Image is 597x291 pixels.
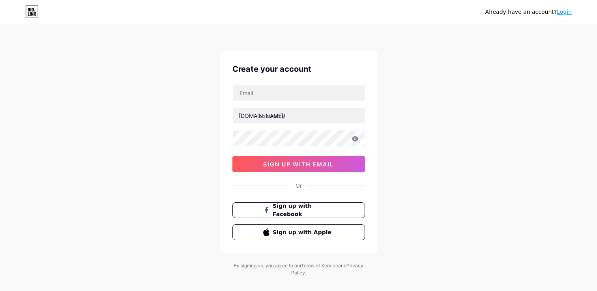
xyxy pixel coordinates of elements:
button: sign up with email [232,156,365,172]
span: Sign up with Apple [273,228,334,237]
span: sign up with email [263,161,334,168]
div: [DOMAIN_NAME]/ [239,112,285,120]
div: By signing up, you agree to our and . [232,262,366,276]
input: Email [233,85,365,101]
div: Or [296,181,302,190]
div: Already have an account? [485,8,572,16]
a: Terms of Service [301,263,338,269]
span: Sign up with Facebook [273,202,334,218]
div: Create your account [232,63,365,75]
a: Login [557,9,572,15]
button: Sign up with Apple [232,224,365,240]
input: username [233,108,365,123]
button: Sign up with Facebook [232,202,365,218]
